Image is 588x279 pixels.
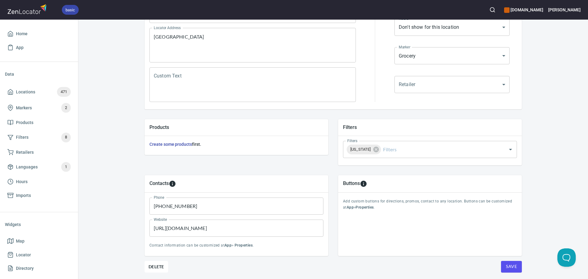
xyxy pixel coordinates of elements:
[343,124,517,130] h5: Filters
[5,175,73,189] a: Hours
[61,134,71,141] span: 8
[16,265,34,272] span: Directory
[16,149,34,156] span: Retailers
[7,2,48,16] img: zenlocator
[548,6,581,13] h6: [PERSON_NAME]
[504,6,543,13] h6: [DOMAIN_NAME]
[16,30,28,38] span: Home
[16,104,32,112] span: Markers
[61,164,71,171] span: 1
[16,251,31,259] span: Locator
[5,41,73,55] a: App
[356,205,374,209] b: Properties
[149,141,323,148] h6: first.
[16,178,28,186] span: Hours
[5,248,73,262] a: Locator
[16,237,24,245] span: Map
[360,180,367,187] svg: To add custom buttons for locations, please go to Apps > Properties > Buttons.
[343,180,360,187] h5: Buttons
[16,88,35,96] span: Locations
[343,198,517,211] p: Add custom buttons for directions, promos, contact to any location. Buttons can be customized at > .
[154,34,352,57] textarea: [GEOGRAPHIC_DATA]
[5,116,73,130] a: Products
[5,234,73,248] a: Map
[347,205,354,209] b: App
[5,189,73,202] a: Imports
[149,263,164,270] span: Delete
[149,124,323,130] h5: Products
[145,261,168,273] button: Delete
[506,145,515,154] button: Open
[5,27,73,41] a: Home
[235,243,253,247] b: Properties
[149,243,323,249] p: Contact information can be customized at > .
[57,89,71,96] span: 471
[557,248,576,267] iframe: Help Scout Beacon - Open
[16,192,31,199] span: Imports
[5,67,73,81] li: Data
[394,76,510,93] div: ​
[5,262,73,275] a: Directory
[16,163,38,171] span: Languages
[504,7,510,13] button: color-CE600E
[16,119,33,126] span: Products
[149,142,192,147] a: Create some products
[394,47,510,64] div: Grocery
[347,146,375,152] span: [US_STATE]
[61,104,71,111] span: 2
[347,145,381,154] div: [US_STATE]
[5,130,73,145] a: Filters8
[5,100,73,116] a: Markers2
[5,159,73,175] a: Languages1
[486,3,499,17] button: Search
[394,19,510,36] div: Don't show for this location
[62,5,79,15] div: basic
[169,180,176,187] svg: To add custom contact information for locations, please go to Apps > Properties > Contacts.
[5,84,73,100] a: Locations471
[16,44,24,51] span: App
[5,145,73,159] a: Retailers
[506,263,517,270] span: Save
[548,3,581,17] button: [PERSON_NAME]
[224,243,232,247] b: App
[16,134,28,141] span: Filters
[5,217,73,232] li: Widgets
[501,261,522,273] button: Save
[62,7,79,13] span: basic
[382,144,497,155] input: Filters
[149,180,169,187] h5: Contacts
